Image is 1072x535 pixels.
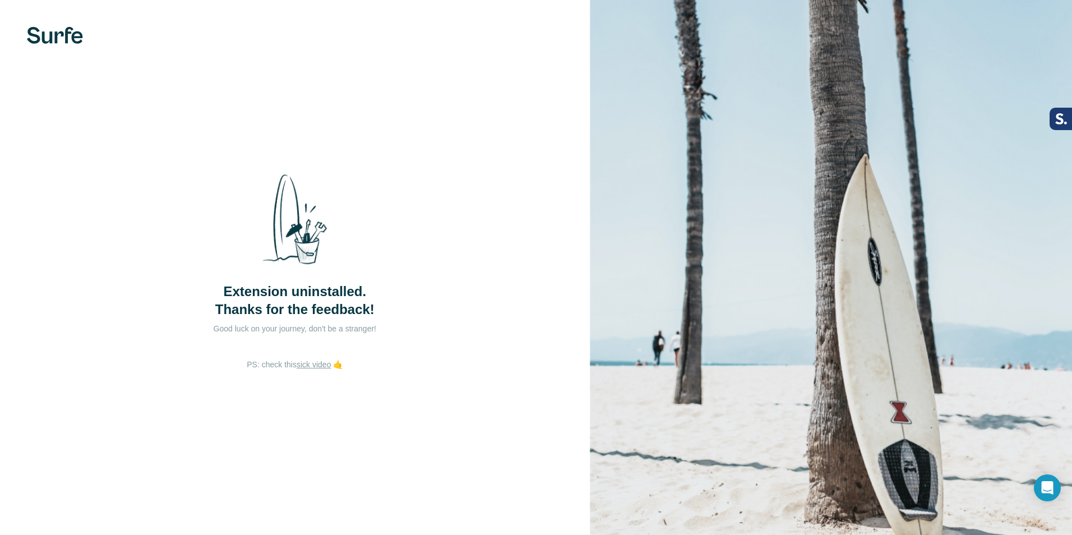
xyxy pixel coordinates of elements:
img: Surfe's logo [27,27,83,44]
span: Extension uninstalled. Thanks for the feedback! [215,283,375,319]
p: PS: check this 🤙 [247,359,343,370]
p: Good luck on your journey, don't be a stranger! [183,323,407,334]
img: Surfe Stock Photo - Selling good vibes [253,165,337,274]
div: Open Intercom Messenger [1034,474,1061,501]
a: sick video [297,360,331,369]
